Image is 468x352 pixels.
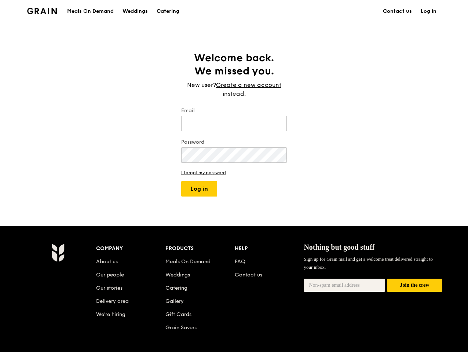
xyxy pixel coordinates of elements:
label: Email [181,107,287,114]
button: Log in [181,181,217,197]
a: Delivery area [96,298,129,304]
span: New user? [187,81,216,88]
a: Contact us [379,0,416,22]
a: Create a new account [216,81,281,89]
a: Gift Cards [165,311,191,318]
span: Sign up for Grain mail and get a welcome treat delivered straight to your inbox. [304,256,433,270]
div: Meals On Demand [67,0,114,22]
a: FAQ [235,258,245,265]
a: Our people [96,272,124,278]
a: Catering [152,0,184,22]
a: Catering [165,285,187,291]
a: Weddings [118,0,152,22]
a: Gallery [165,298,184,304]
a: Our stories [96,285,123,291]
img: Grain [51,243,64,262]
button: Join the crew [387,279,442,292]
img: Grain [27,8,57,14]
div: Weddings [123,0,148,22]
a: About us [96,258,118,265]
div: Help [235,243,304,254]
label: Password [181,139,287,146]
div: Products [165,243,235,254]
span: instead. [223,90,246,97]
a: Log in [416,0,441,22]
a: We’re hiring [96,311,125,318]
span: Nothing but good stuff [304,243,374,251]
div: Company [96,243,165,254]
a: Contact us [235,272,262,278]
a: I forgot my password [181,170,287,175]
h1: Welcome back. We missed you. [181,51,287,78]
input: Non-spam email address [304,279,385,292]
div: Catering [157,0,179,22]
a: Meals On Demand [165,258,211,265]
a: Grain Savers [165,324,197,331]
a: Weddings [165,272,190,278]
